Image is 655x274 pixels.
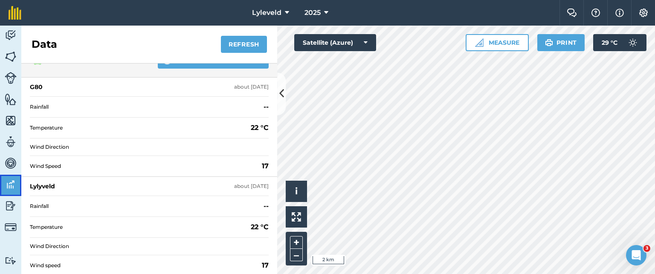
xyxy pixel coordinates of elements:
[5,221,17,233] img: svg+xml;base64,PD94bWwgdmVyc2lvbj0iMS4wIiBlbmNvZGluZz0idXRmLTgiPz4KPCEtLSBHZW5lcmF0b3I6IEFkb2JlIE...
[32,37,57,51] h2: Data
[30,203,260,210] span: Rainfall
[9,6,21,20] img: fieldmargin Logo
[251,222,269,232] strong: 22 °C
[30,262,258,269] span: Wind speed
[466,34,529,51] button: Measure
[252,8,281,18] span: Lyleveld
[5,114,17,127] img: svg+xml;base64,PHN2ZyB4bWxucz0iaHR0cDovL3d3dy53My5vcmcvMjAwMC9zdmciIHdpZHRoPSI1NiIgaGVpZ2h0PSI2MC...
[264,201,269,211] strong: --
[567,9,577,17] img: Two speech bubbles overlapping with the left bubble in the forefront
[643,245,650,252] span: 3
[591,9,601,17] img: A question mark icon
[5,199,17,212] img: svg+xml;base64,PD94bWwgdmVyc2lvbj0iMS4wIiBlbmNvZGluZz0idXRmLTgiPz4KPCEtLSBHZW5lcmF0b3I6IEFkb2JlIE...
[21,78,277,177] a: G80about [DATE]Rainfall--Temperature22 °CWind DirectionWind Speed17
[294,34,376,51] button: Satellite (Azure)
[234,84,269,90] div: about [DATE]
[295,186,298,196] span: i
[537,34,585,51] button: Print
[290,249,303,261] button: –
[615,8,624,18] img: svg+xml;base64,PHN2ZyB4bWxucz0iaHR0cDovL3d3dy53My5vcmcvMjAwMC9zdmciIHdpZHRoPSIxNyIgaGVpZ2h0PSIxNy...
[30,243,265,250] span: Wind Direction
[262,260,269,271] strong: 17
[30,124,247,131] span: Temperature
[30,163,258,170] span: Wind Speed
[262,161,269,171] strong: 17
[30,104,260,110] span: Rainfall
[234,183,269,190] div: about [DATE]
[5,50,17,63] img: svg+xml;base64,PHN2ZyB4bWxucz0iaHR0cDovL3d3dy53My5vcmcvMjAwMC9zdmciIHdpZHRoPSI1NiIgaGVpZ2h0PSI2MC...
[221,36,267,53] button: Refresh
[602,34,617,51] span: 29 ° C
[624,34,641,51] img: svg+xml;base64,PD94bWwgdmVyc2lvbj0iMS4wIiBlbmNvZGluZz0idXRmLTgiPz4KPCEtLSBHZW5lcmF0b3I6IEFkb2JlIE...
[5,178,17,191] img: svg+xml;base64,PD94bWwgdmVyc2lvbj0iMS4wIiBlbmNvZGluZz0idXRmLTgiPz4KPCEtLSBHZW5lcmF0b3I6IEFkb2JlIE...
[304,8,321,18] span: 2025
[286,181,307,202] button: i
[30,144,265,150] span: Wind Direction
[5,72,17,84] img: svg+xml;base64,PD94bWwgdmVyc2lvbj0iMS4wIiBlbmNvZGluZz0idXRmLTgiPz4KPCEtLSBHZW5lcmF0b3I6IEFkb2JlIE...
[5,93,17,106] img: svg+xml;base64,PHN2ZyB4bWxucz0iaHR0cDovL3d3dy53My5vcmcvMjAwMC9zdmciIHdpZHRoPSI1NiIgaGVpZ2h0PSI2MC...
[475,38,484,47] img: Ruler icon
[5,29,17,42] img: svg+xml;base64,PD94bWwgdmVyc2lvbj0iMS4wIiBlbmNvZGluZz0idXRmLTgiPz4KPCEtLSBHZW5lcmF0b3I6IEFkb2JlIE...
[593,34,646,51] button: 29 °C
[292,212,301,222] img: Four arrows, one pointing top left, one top right, one bottom right and the last bottom left
[638,9,649,17] img: A cog icon
[290,236,303,249] button: +
[5,157,17,170] img: svg+xml;base64,PD94bWwgdmVyc2lvbj0iMS4wIiBlbmNvZGluZz0idXRmLTgiPz4KPCEtLSBHZW5lcmF0b3I6IEFkb2JlIE...
[5,136,17,148] img: svg+xml;base64,PD94bWwgdmVyc2lvbj0iMS4wIiBlbmNvZGluZz0idXRmLTgiPz4KPCEtLSBHZW5lcmF0b3I6IEFkb2JlIE...
[30,83,43,91] div: G80
[30,182,55,190] div: Lylyveld
[30,224,247,231] span: Temperature
[251,123,269,133] strong: 22 °C
[5,257,17,265] img: svg+xml;base64,PD94bWwgdmVyc2lvbj0iMS4wIiBlbmNvZGluZz0idXRmLTgiPz4KPCEtLSBHZW5lcmF0b3I6IEFkb2JlIE...
[264,102,269,112] strong: --
[545,37,553,48] img: svg+xml;base64,PHN2ZyB4bWxucz0iaHR0cDovL3d3dy53My5vcmcvMjAwMC9zdmciIHdpZHRoPSIxOSIgaGVpZ2h0PSIyNC...
[626,245,646,265] iframe: Intercom live chat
